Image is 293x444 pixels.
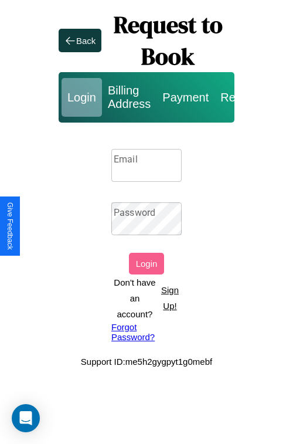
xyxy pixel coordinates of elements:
h1: Request to Book [101,9,234,72]
p: Sign Up! [158,282,182,314]
div: Open Intercom Messenger [12,404,40,432]
div: Review [214,78,265,117]
p: Support ID: me5h2gygpyt1g0mebf [81,354,212,370]
div: Payment [156,78,214,117]
div: Login [62,78,102,117]
div: Back [76,36,96,46]
p: Don't have an account? [111,274,158,322]
button: Back [59,29,101,52]
a: Forgot Password? [111,322,182,342]
button: Login [129,253,164,274]
div: Billing Address [102,78,156,117]
div: Give Feedback [6,202,14,250]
